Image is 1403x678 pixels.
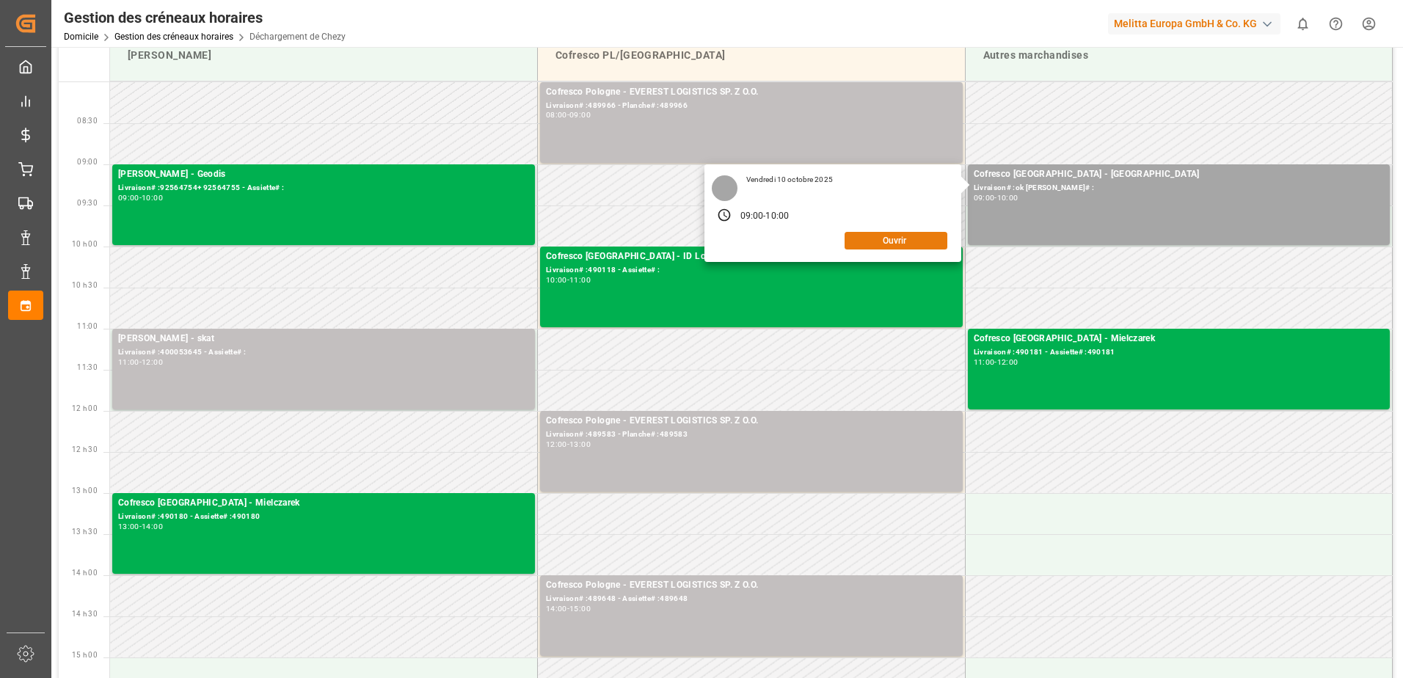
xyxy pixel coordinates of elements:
[974,194,995,201] div: 09:00
[64,32,98,42] a: Domicile
[546,414,957,429] div: Cofresco Pologne - EVEREST LOGISTICS SP. Z O.O.
[569,277,591,283] div: 11:00
[118,496,529,511] div: Cofresco [GEOGRAPHIC_DATA] - Mielczarek
[1286,7,1319,40] button: Afficher 0 nouvelles notifications
[118,511,529,523] div: Livraison# :490180 - Assiette# :490180
[118,167,529,182] div: [PERSON_NAME] - Geodis
[546,593,957,605] div: Livraison# :489648 - Assiette# :489648
[118,523,139,530] div: 13:00
[1319,7,1352,40] button: Centre d’aide
[546,100,957,112] div: Livraison# :489966 - Planche# :489966
[72,240,98,248] span: 10 h 00
[997,194,1018,201] div: 10:00
[139,359,142,365] div: -
[763,210,765,223] div: -
[139,523,142,530] div: -
[77,199,98,207] span: 09:30
[72,651,98,659] span: 15 h 00
[546,605,567,612] div: 14:00
[740,210,764,223] div: 09:00
[114,32,233,42] a: Gestion des créneaux horaires
[567,112,569,118] div: -
[139,194,142,201] div: -
[118,359,139,365] div: 11:00
[118,194,139,201] div: 09:00
[72,486,98,495] span: 13 h 00
[142,194,163,201] div: 10:00
[77,363,98,371] span: 11:30
[72,445,98,453] span: 12 h 30
[72,281,98,289] span: 10 h 30
[1114,16,1257,32] font: Melitta Europa GmbH & Co. KG
[569,112,591,118] div: 09:00
[77,117,98,125] span: 08:30
[72,610,98,618] span: 14 h 30
[72,404,98,412] span: 12 h 00
[974,346,1385,359] div: Livraison# :490181 - Assiette# :490181
[122,42,525,69] div: [PERSON_NAME]
[546,112,567,118] div: 08:00
[567,441,569,448] div: -
[142,523,163,530] div: 14:00
[546,85,957,100] div: Cofresco Pologne - EVEREST LOGISTICS SP. Z O.O.
[546,578,957,593] div: Cofresco Pologne - EVEREST LOGISTICS SP. Z O.O.
[64,7,346,29] div: Gestion des créneaux horaires
[546,429,957,441] div: Livraison# :489583 - Planche# :489583
[142,359,163,365] div: 12:00
[845,232,947,249] button: Ouvrir
[994,194,996,201] div: -
[1108,10,1286,37] button: Melitta Europa GmbH & Co. KG
[974,182,1385,194] div: Livraison# :ok [PERSON_NAME]# :
[974,167,1385,182] div: Cofresco [GEOGRAPHIC_DATA] - [GEOGRAPHIC_DATA]
[994,359,996,365] div: -
[569,441,591,448] div: 13:00
[72,569,98,577] span: 14 h 00
[546,249,957,264] div: Cofresco [GEOGRAPHIC_DATA] - ID Logistics
[77,158,98,166] span: 09:00
[997,359,1018,365] div: 12:00
[118,182,529,194] div: Livraison# :92564754+ 92564755 - Assiette# :
[118,332,529,346] div: [PERSON_NAME] - skat
[741,175,838,185] div: Vendredi 10 octobre 2025
[546,441,567,448] div: 12:00
[569,605,591,612] div: 15:00
[974,359,995,365] div: 11:00
[546,264,957,277] div: Livraison# :490118 - Assiette# :
[77,322,98,330] span: 11:00
[977,42,1381,69] div: Autres marchandises
[974,332,1385,346] div: Cofresco [GEOGRAPHIC_DATA] - Mielczarek
[118,346,529,359] div: Livraison# :400053645 - Assiette# :
[765,210,789,223] div: 10:00
[550,42,953,69] div: Cofresco PL/[GEOGRAPHIC_DATA]
[567,605,569,612] div: -
[567,277,569,283] div: -
[72,528,98,536] span: 13 h 30
[546,277,567,283] div: 10:00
